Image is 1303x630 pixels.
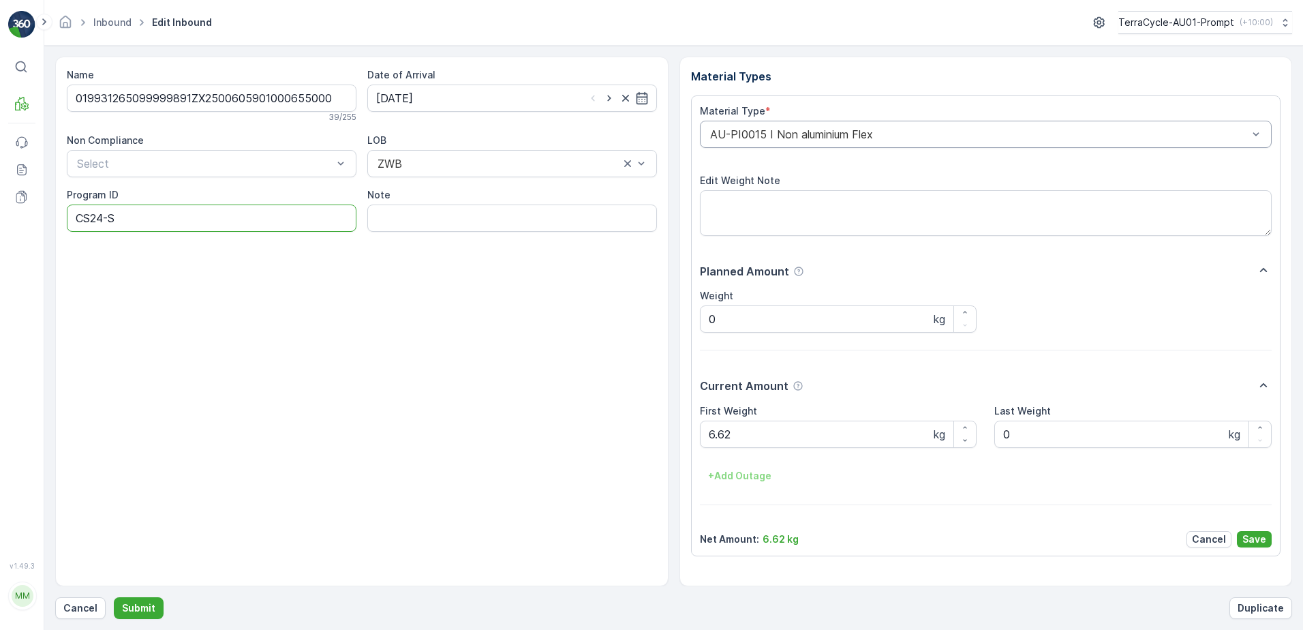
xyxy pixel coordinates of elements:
[12,585,33,607] div: MM
[1229,597,1292,619] button: Duplicate
[763,532,799,546] p: 6.62 kg
[72,246,104,258] span: [DATE]
[700,465,780,487] button: +Add Outage
[994,405,1051,417] label: Last Weight
[367,189,390,200] label: Note
[700,290,733,301] label: Weight
[12,269,77,280] span: First Weight :
[67,134,144,146] label: Non Compliance
[8,573,35,619] button: MM
[77,269,113,280] span: 2.24 kg
[503,12,797,28] p: 01993126509999989136LJ8500866201000650301A
[12,291,84,303] span: Material Type :
[149,16,215,29] span: Edit Inbound
[700,175,780,186] label: Edit Weight Note
[12,314,76,325] span: Net Amount :
[691,68,1281,85] p: Material Types
[700,263,789,280] p: Planned Amount
[76,314,112,325] span: 2.24 kg
[63,601,97,615] p: Cancel
[1242,532,1266,546] p: Save
[77,155,333,172] p: Select
[1240,17,1273,28] p: ( +10:00 )
[1238,601,1284,615] p: Duplicate
[700,378,788,394] p: Current Amount
[58,20,73,31] a: Homepage
[93,16,132,28] a: Inbound
[700,405,757,417] label: First Weight
[114,597,164,619] button: Submit
[367,134,386,146] label: LOB
[67,69,94,80] label: Name
[367,69,435,80] label: Date of Arrival
[122,601,155,615] p: Submit
[1186,531,1231,547] button: Cancel
[367,85,657,112] input: dd/mm/yyyy
[1237,531,1272,547] button: Save
[793,266,804,277] div: Help Tooltip Icon
[1229,426,1240,442] p: kg
[934,311,945,327] p: kg
[700,105,765,117] label: Material Type
[700,532,759,546] p: Net Amount :
[8,562,35,570] span: v 1.49.3
[76,336,97,348] span: 0 kg
[8,11,35,38] img: logo
[1118,16,1234,29] p: TerraCycle-AU01-Prompt
[708,469,771,483] p: + Add Outage
[55,597,106,619] button: Cancel
[12,246,72,258] span: Arrive Date :
[12,336,76,348] span: Last Weight :
[934,426,945,442] p: kg
[328,112,356,123] p: 39 / 255
[84,291,234,303] span: AU-PI0015 I Non aluminium Flex
[67,189,119,200] label: Program ID
[1118,11,1292,34] button: TerraCycle-AU01-Prompt(+10:00)
[1192,532,1226,546] p: Cancel
[793,380,803,391] div: Help Tooltip Icon
[45,224,290,235] span: 01993126509999989136LJ8500866201000650301A
[12,224,45,235] span: Name :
